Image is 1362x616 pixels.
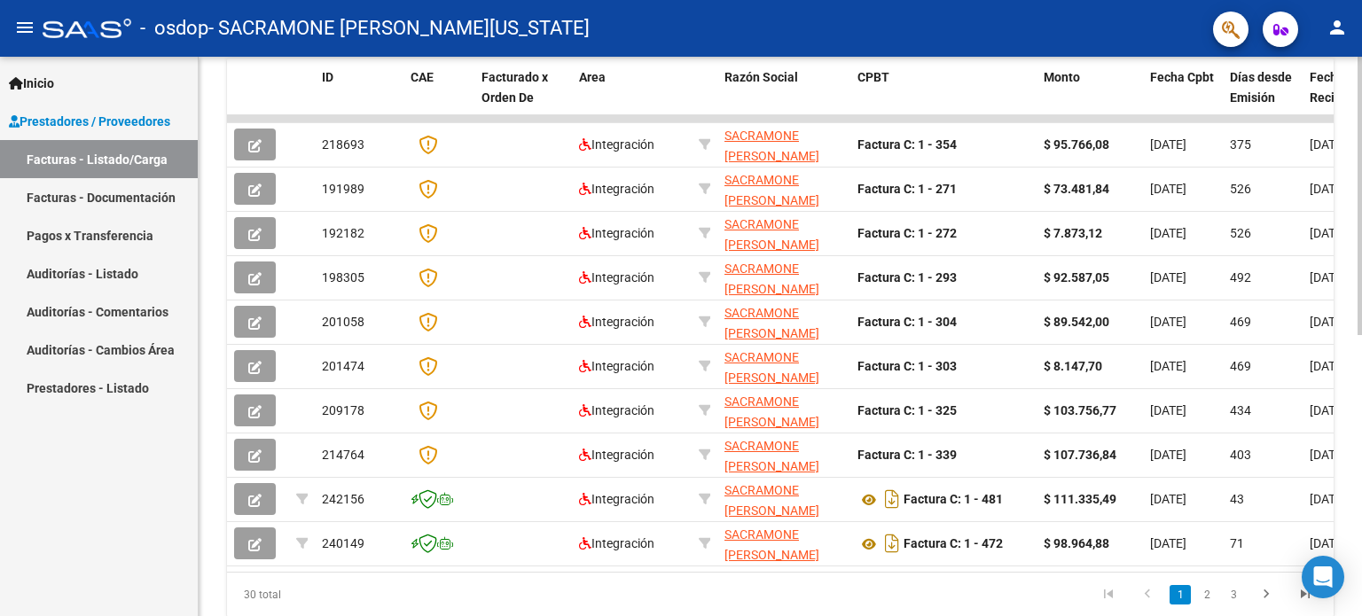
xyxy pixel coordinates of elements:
[1310,403,1346,417] span: [DATE]
[1230,536,1244,550] span: 71
[1310,492,1346,506] span: [DATE]
[850,58,1037,136] datatable-header-cell: CPBT
[1310,270,1346,285] span: [DATE]
[857,137,957,152] strong: Factura C: 1 - 354
[724,439,819,494] span: SACRAMONE [PERSON_NAME][US_STATE]
[724,170,843,207] div: 27378165593
[322,182,364,196] span: 191989
[1150,226,1186,240] span: [DATE]
[1230,70,1292,105] span: Días desde Emisión
[724,394,819,449] span: SACRAMONE [PERSON_NAME][US_STATE]
[1150,536,1186,550] span: [DATE]
[322,226,364,240] span: 192182
[9,74,54,93] span: Inicio
[724,483,819,538] span: SACRAMONE [PERSON_NAME][US_STATE]
[1044,137,1109,152] strong: $ 95.766,08
[208,9,590,48] span: - SACRAMONE [PERSON_NAME][US_STATE]
[1310,536,1346,550] span: [DATE]
[724,525,843,562] div: 27378165593
[1044,403,1116,417] strong: $ 103.756,77
[724,126,843,163] div: 27378165593
[1302,556,1344,598] div: Open Intercom Messenger
[881,529,904,558] i: Descargar documento
[403,58,474,136] datatable-header-cell: CAE
[857,359,957,373] strong: Factura C: 1 - 303
[724,217,819,272] span: SACRAMONE [PERSON_NAME][US_STATE]
[1230,359,1251,373] span: 469
[724,261,819,316] span: SACRAMONE [PERSON_NAME][US_STATE]
[322,70,333,84] span: ID
[14,17,35,38] mat-icon: menu
[474,58,572,136] datatable-header-cell: Facturado x Orden De
[579,315,654,329] span: Integración
[1230,182,1251,196] span: 526
[857,182,957,196] strong: Factura C: 1 - 271
[857,270,957,285] strong: Factura C: 1 - 293
[724,350,819,405] span: SACRAMONE [PERSON_NAME][US_STATE]
[579,403,654,417] span: Integración
[1044,70,1080,84] span: Monto
[579,536,654,550] span: Integración
[322,315,364,329] span: 201058
[579,448,654,462] span: Integración
[1223,585,1244,604] a: 3
[1310,182,1346,196] span: [DATE]
[1150,448,1186,462] span: [DATE]
[904,493,1003,507] strong: Factura C: 1 - 481
[1230,315,1251,329] span: 469
[1230,448,1251,462] span: 403
[1230,226,1251,240] span: 526
[1170,585,1191,604] a: 1
[1310,315,1346,329] span: [DATE]
[579,226,654,240] span: Integración
[1037,58,1143,136] datatable-header-cell: Monto
[1150,137,1186,152] span: [DATE]
[322,137,364,152] span: 218693
[1150,315,1186,329] span: [DATE]
[1150,182,1186,196] span: [DATE]
[1230,137,1251,152] span: 375
[881,485,904,513] i: Descargar documento
[1310,137,1346,152] span: [DATE]
[724,303,843,340] div: 27378165593
[1220,580,1247,610] li: page 3
[1223,58,1303,136] datatable-header-cell: Días desde Emisión
[717,58,850,136] datatable-header-cell: Razón Social
[411,70,434,84] span: CAE
[1196,585,1217,604] a: 2
[1310,448,1346,462] span: [DATE]
[1310,226,1346,240] span: [DATE]
[1044,359,1102,373] strong: $ 8.147,70
[579,137,654,152] span: Integración
[1310,70,1359,105] span: Fecha Recibido
[1249,585,1283,604] a: go to next page
[579,492,654,506] span: Integración
[1150,403,1186,417] span: [DATE]
[322,270,364,285] span: 198305
[1044,315,1109,329] strong: $ 89.542,00
[857,403,957,417] strong: Factura C: 1 - 325
[322,492,364,506] span: 242156
[724,392,843,429] div: 27378165593
[579,182,654,196] span: Integración
[1230,492,1244,506] span: 43
[1044,492,1116,506] strong: $ 111.335,49
[140,9,208,48] span: - osdop
[315,58,403,136] datatable-header-cell: ID
[724,70,798,84] span: Razón Social
[1310,359,1346,373] span: [DATE]
[724,347,843,385] div: 27378165593
[904,537,1003,551] strong: Factura C: 1 - 472
[1150,359,1186,373] span: [DATE]
[857,315,957,329] strong: Factura C: 1 - 304
[857,448,957,462] strong: Factura C: 1 - 339
[724,527,819,582] span: SACRAMONE [PERSON_NAME][US_STATE]
[1044,182,1109,196] strong: $ 73.481,84
[322,448,364,462] span: 214764
[724,259,843,296] div: 27378165593
[1327,17,1348,38] mat-icon: person
[1044,536,1109,550] strong: $ 98.964,88
[1230,403,1251,417] span: 434
[1194,580,1220,610] li: page 2
[1167,580,1194,610] li: page 1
